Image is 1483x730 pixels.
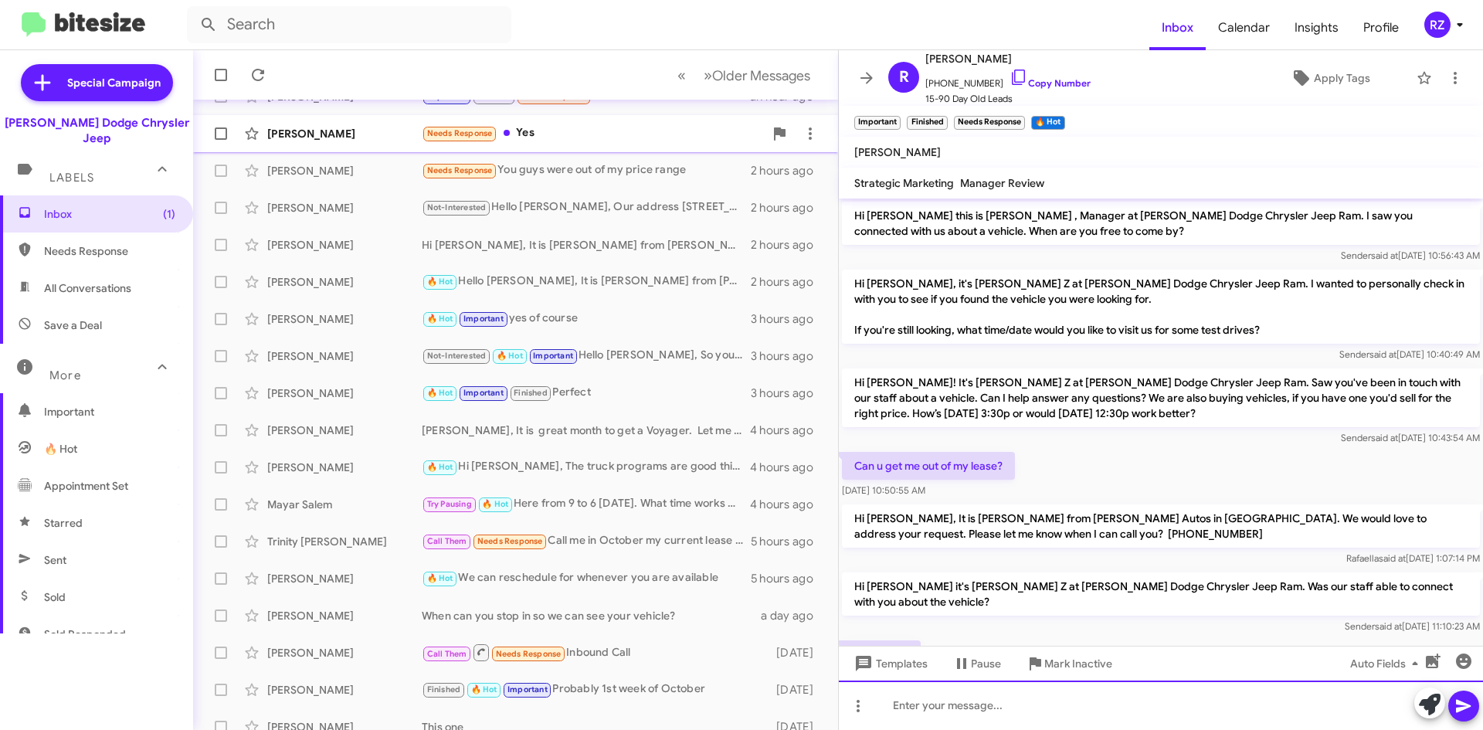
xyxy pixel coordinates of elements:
span: [DATE] 10:50:55 AM [842,484,925,496]
button: Apply Tags [1251,64,1409,92]
div: When can you stop in so we can see your vehicle? [422,608,761,623]
span: Strategic Marketing [854,176,954,190]
div: [PERSON_NAME] [267,200,422,216]
span: More [49,368,81,382]
div: [PERSON_NAME] [267,571,422,586]
small: 🔥 Hot [1031,116,1064,130]
div: [PERSON_NAME] [267,348,422,364]
p: Hi [PERSON_NAME] it's [PERSON_NAME] Z at [PERSON_NAME] Dodge Chrysler Jeep Ram. Was our staff abl... [842,572,1480,616]
span: [PERSON_NAME] [925,49,1091,68]
span: Important [463,314,504,324]
a: Profile [1351,5,1411,50]
span: Inbox [44,206,175,222]
span: 🔥 Hot [471,684,497,694]
span: Older Messages [712,67,810,84]
span: Starred [44,515,83,531]
a: Special Campaign [21,64,173,101]
div: 2 hours ago [751,200,826,216]
div: We can reschedule for whenever you are available [422,569,751,587]
input: Search [187,6,511,43]
span: Insights [1282,5,1351,50]
div: [PERSON_NAME] [267,274,422,290]
span: Mark Inactive [1044,650,1112,677]
span: Call Them [427,536,467,546]
div: Hi [PERSON_NAME], The truck programs are good this month and the selection is great. Maybe [DATE]... [422,458,750,476]
span: Sender [DATE] 10:43:54 AM [1341,432,1480,443]
span: Appointment Set [44,478,128,494]
button: Auto Fields [1338,650,1437,677]
span: « [677,66,686,85]
div: Hello [PERSON_NAME], Our address [STREET_ADDRESS] so we are not in [DATE], Blue Law. [422,199,751,216]
div: Perfect [422,384,751,402]
span: said at [1379,552,1406,564]
button: RZ [1411,12,1466,38]
a: Calendar [1206,5,1282,50]
p: Not yet [842,640,921,668]
p: Hi [PERSON_NAME]! It's [PERSON_NAME] Z at [PERSON_NAME] Dodge Chrysler Jeep Ram. Saw you've been ... [842,368,1480,427]
span: Finished [427,684,461,694]
span: Needs Response [427,128,493,138]
span: Sender [DATE] 11:10:23 AM [1345,620,1480,632]
span: Important [44,404,175,419]
span: Save a Deal [44,317,102,333]
span: said at [1369,348,1396,360]
div: 2 hours ago [751,274,826,290]
span: All Conversations [44,280,131,296]
button: Next [694,59,820,91]
div: a day ago [761,608,826,623]
button: Previous [668,59,695,91]
span: Important [533,351,573,361]
span: R [899,65,909,90]
span: 🔥 Hot [497,351,523,361]
span: Needs Response [427,165,493,175]
span: 🔥 Hot [427,277,453,287]
span: 🔥 Hot [427,314,453,324]
span: Manager Review [960,176,1044,190]
a: Inbox [1149,5,1206,50]
div: [PERSON_NAME], It is great month to get a Voyager. Let me know [PERSON_NAME] [422,423,750,438]
div: 4 hours ago [750,423,826,438]
nav: Page navigation example [669,59,820,91]
div: [PERSON_NAME] [267,423,422,438]
span: Finished [514,388,548,398]
span: Not-Interested [427,202,487,212]
div: [PERSON_NAME] [267,311,422,327]
span: Needs Response [477,536,543,546]
span: Try Pausing [427,499,472,509]
span: Needs Response [496,649,562,659]
div: [PERSON_NAME] [267,645,422,660]
small: Finished [907,116,947,130]
div: 2 hours ago [751,237,826,253]
span: Sender [DATE] 10:40:49 AM [1339,348,1480,360]
span: Sold Responded [44,626,126,642]
span: [PERSON_NAME] [854,145,941,159]
span: said at [1375,620,1402,632]
span: Auto Fields [1350,650,1424,677]
div: [PERSON_NAME] [267,126,422,141]
div: You guys were out of my price range [422,161,751,179]
div: Hello [PERSON_NAME], It is [PERSON_NAME] from [PERSON_NAME] [GEOGRAPHIC_DATA]. Are you ready to c... [422,273,751,290]
span: Not-Interested [427,351,487,361]
span: [PHONE_NUMBER] [925,68,1091,91]
span: 15-90 Day Old Leads [925,91,1091,107]
div: [PERSON_NAME] [267,682,422,698]
div: [PERSON_NAME] [267,608,422,623]
div: [PERSON_NAME] [267,460,422,475]
div: [PERSON_NAME] [267,385,422,401]
small: Important [854,116,901,130]
div: 4 hours ago [750,460,826,475]
span: said at [1371,432,1398,443]
span: » [704,66,712,85]
span: Sold [44,589,66,605]
div: RZ [1424,12,1451,38]
div: yes of course [422,310,751,328]
p: Hi [PERSON_NAME], it's [PERSON_NAME] Z at [PERSON_NAME] Dodge Chrysler Jeep Ram. I wanted to pers... [842,270,1480,344]
button: Pause [940,650,1013,677]
a: Copy Number [1010,77,1091,89]
span: Special Campaign [67,75,161,90]
div: 3 hours ago [751,348,826,364]
span: said at [1371,250,1398,261]
div: [DATE] [769,682,826,698]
